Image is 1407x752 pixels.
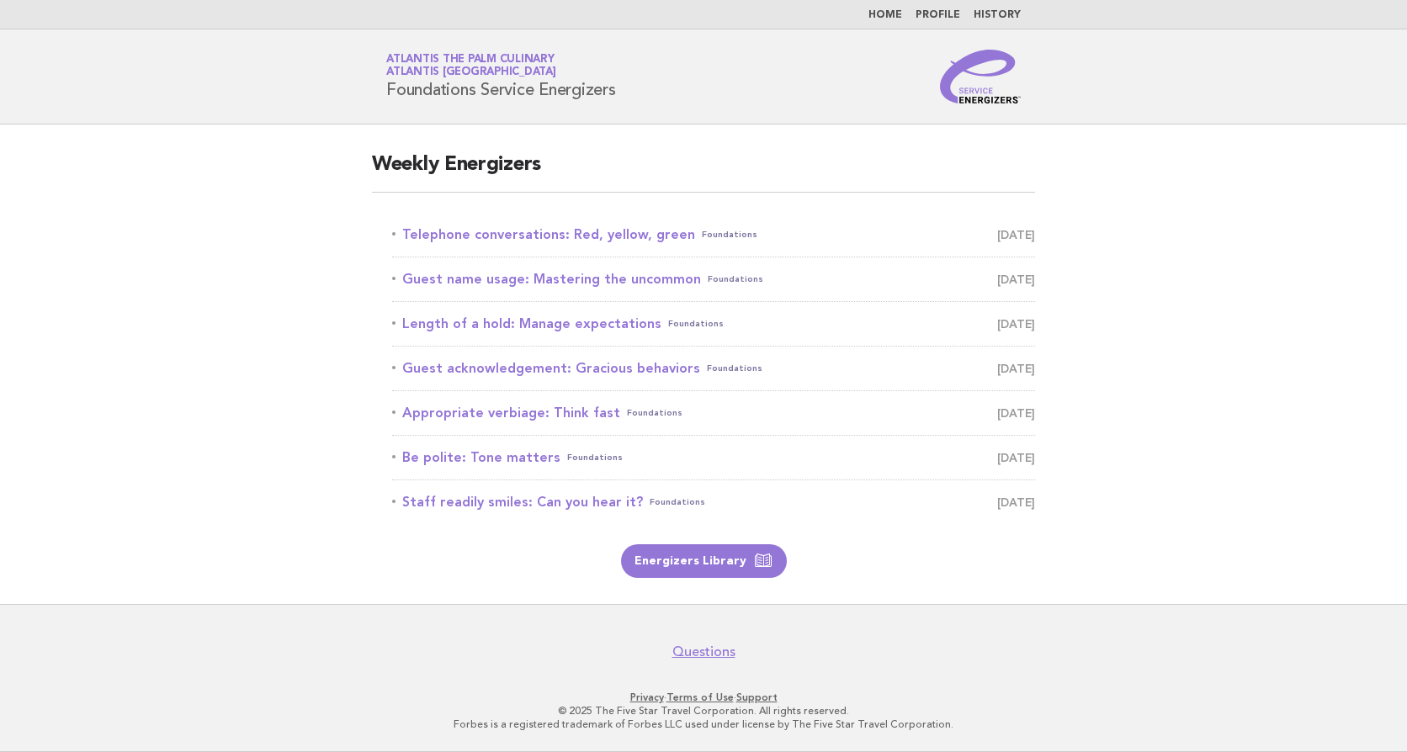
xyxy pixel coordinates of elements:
a: Guest acknowledgement: Gracious behaviorsFoundations [DATE] [392,357,1035,380]
a: Guest name usage: Mastering the uncommonFoundations [DATE] [392,267,1035,291]
span: Foundations [702,223,757,246]
a: Atlantis The Palm CulinaryAtlantis [GEOGRAPHIC_DATA] [386,54,556,77]
span: Foundations [567,446,623,469]
span: [DATE] [997,312,1035,336]
a: Telephone conversations: Red, yellow, greenFoundations [DATE] [392,223,1035,246]
a: History [974,10,1021,20]
span: Foundations [668,312,724,336]
span: [DATE] [997,223,1035,246]
a: Terms of Use [666,691,734,703]
img: Service Energizers [940,50,1021,103]
p: © 2025 The Five Star Travel Corporation. All rights reserved. [188,704,1219,718]
a: Length of a hold: Manage expectationsFoundations [DATE] [392,312,1035,336]
p: Forbes is a registered trademark of Forbes LLC used under license by The Five Star Travel Corpora... [188,718,1219,731]
span: [DATE] [997,490,1035,514]
a: Privacy [630,691,664,703]
span: Foundations [650,490,705,514]
span: Atlantis [GEOGRAPHIC_DATA] [386,67,556,78]
a: Staff readily smiles: Can you hear it?Foundations [DATE] [392,490,1035,514]
span: [DATE] [997,446,1035,469]
h2: Weekly Energizers [372,151,1035,193]
a: Profile [916,10,960,20]
p: · · [188,691,1219,704]
span: Foundations [707,357,762,380]
a: Be polite: Tone mattersFoundations [DATE] [392,446,1035,469]
span: [DATE] [997,357,1035,380]
a: Appropriate verbiage: Think fastFoundations [DATE] [392,401,1035,425]
a: Home [868,10,902,20]
a: Energizers Library [621,544,787,578]
span: [DATE] [997,267,1035,291]
span: Foundations [708,267,763,291]
a: Questions [672,643,735,660]
a: Support [736,691,778,703]
span: [DATE] [997,401,1035,425]
span: Foundations [627,401,682,425]
h1: Foundations Service Energizers [386,55,616,98]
